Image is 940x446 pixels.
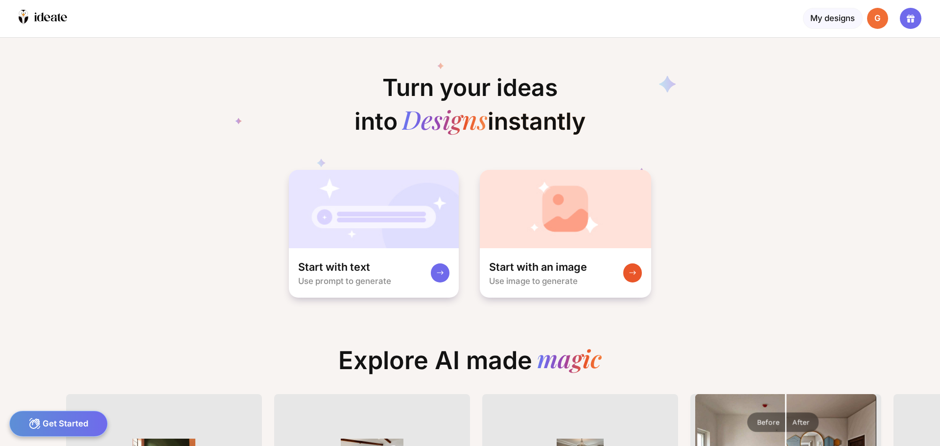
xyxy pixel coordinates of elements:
[537,346,602,375] div: magic
[489,276,578,286] div: Use image to generate
[298,260,370,274] div: Start with text
[329,346,611,384] div: Explore AI made
[298,276,391,286] div: Use prompt to generate
[480,170,652,248] img: startWithImageCardBg.jpg
[867,8,888,29] div: G
[289,170,459,248] img: startWithTextCardBg.jpg
[803,8,863,29] div: My designs
[9,411,108,437] div: Get Started
[489,260,587,274] div: Start with an image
